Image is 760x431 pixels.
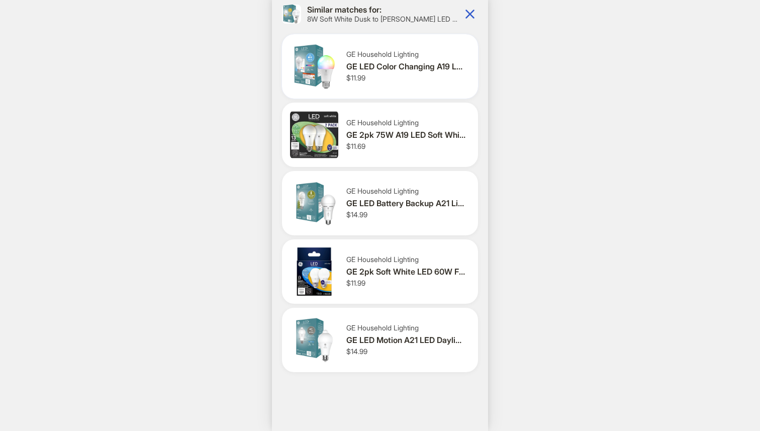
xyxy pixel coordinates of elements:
img: 8W Soft White Dusk to Dawn LED Light Bulb [282,5,301,24]
h1: Similar matches for: [307,5,458,15]
h2: 8W Soft White Dusk to [PERSON_NAME] LED Light Bulb [307,15,458,24]
div: GE 2pk 75W A19 LED Soft White Light BulbsGE Household LightingGE 2pk 75W A19 LED Soft White Light... [282,103,478,167]
div: GE 2pk Soft White LED 60W Frosted Ceiling Fan A15GE Household LightingGE 2pk Soft White LED 60W F... [282,239,478,304]
div: GE LED Color Changing A19 LED Light Bulb [346,61,466,72]
div: GE LED Battery Backup A21 Light Bulb Soft WhiteGE Household LightingGE LED Battery Backup A21 Lig... [282,171,478,235]
div: GE Household Lighting [346,50,466,59]
div: GE Household Lighting [346,255,466,264]
div: GE Household Lighting [346,323,466,332]
img: GE LED Motion A21 LED Daylight Light Bulb [290,316,338,364]
span: $14.99 [346,210,367,219]
div: GE Household Lighting [346,187,466,196]
span: $11.99 [346,73,365,82]
img: GE LED Color Changing A19 LED Light Bulb [290,42,338,91]
div: GE 2pk 75W A19 LED Soft White Light Bulbs [346,130,466,140]
div: GE Household Lighting [346,118,466,127]
span: $11.99 [346,279,365,287]
img: GE LED Battery Backup A21 Light Bulb Soft White [290,179,338,227]
span: $11.69 [346,142,365,150]
div: GE LED Color Changing A19 LED Light BulbGE Household LightingGE LED Color Changing A19 LED Light ... [282,34,478,99]
div: GE LED Battery Backup A21 Light Bulb Soft White [346,198,466,209]
div: GE 2pk Soft White LED 60W Frosted Ceiling Fan A15 [346,267,466,277]
img: GE 2pk 75W A19 LED Soft White Light Bulbs [290,111,338,159]
div: GE LED Motion A21 LED Daylight Light BulbGE Household LightingGE LED Motion A21 LED Daylight Ligh... [282,308,478,372]
div: GE LED Motion A21 LED Daylight Light Bulb [346,335,466,346]
img: GE 2pk Soft White LED 60W Frosted Ceiling Fan A15 [290,247,338,296]
span: $14.99 [346,347,367,356]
